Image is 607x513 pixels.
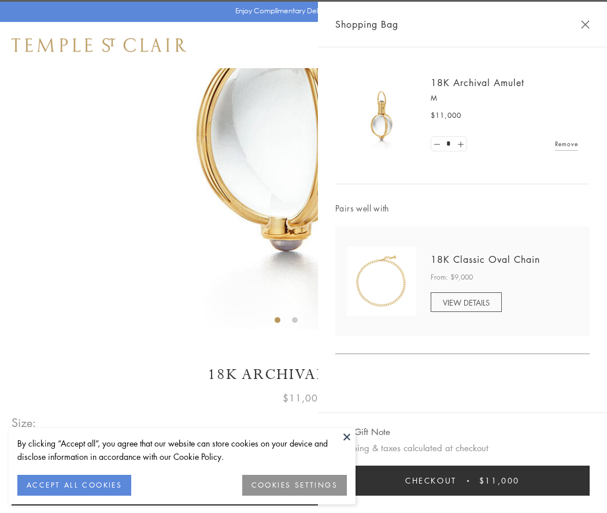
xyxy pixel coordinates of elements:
[431,292,502,312] a: VIEW DETAILS
[17,437,347,463] div: By clicking “Accept all”, you agree that our website can store cookies on your device and disclos...
[347,81,416,150] img: 18K Archival Amulet
[431,137,443,151] a: Set quantity to 0
[431,110,461,121] span: $11,000
[335,202,590,215] span: Pairs well with
[431,76,524,89] a: 18K Archival Amulet
[431,272,473,283] span: From: $9,000
[479,474,520,487] span: $11,000
[555,137,578,150] a: Remove
[347,247,416,316] img: N88865-OV18
[443,297,490,308] span: VIEW DETAILS
[405,474,457,487] span: Checkout
[335,425,390,439] button: Add Gift Note
[335,17,398,32] span: Shopping Bag
[431,92,578,104] p: M
[17,475,131,496] button: ACCEPT ALL COOKIES
[581,20,590,29] button: Close Shopping Bag
[242,475,347,496] button: COOKIES SETTINGS
[12,365,595,385] h1: 18K Archival Amulet
[12,38,186,52] img: Temple St. Clair
[12,413,37,432] span: Size:
[335,466,590,496] button: Checkout $11,000
[454,137,466,151] a: Set quantity to 2
[431,253,540,266] a: 18K Classic Oval Chain
[283,391,324,406] span: $11,000
[335,441,590,455] p: Shipping & taxes calculated at checkout
[235,5,367,17] p: Enjoy Complimentary Delivery & Returns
